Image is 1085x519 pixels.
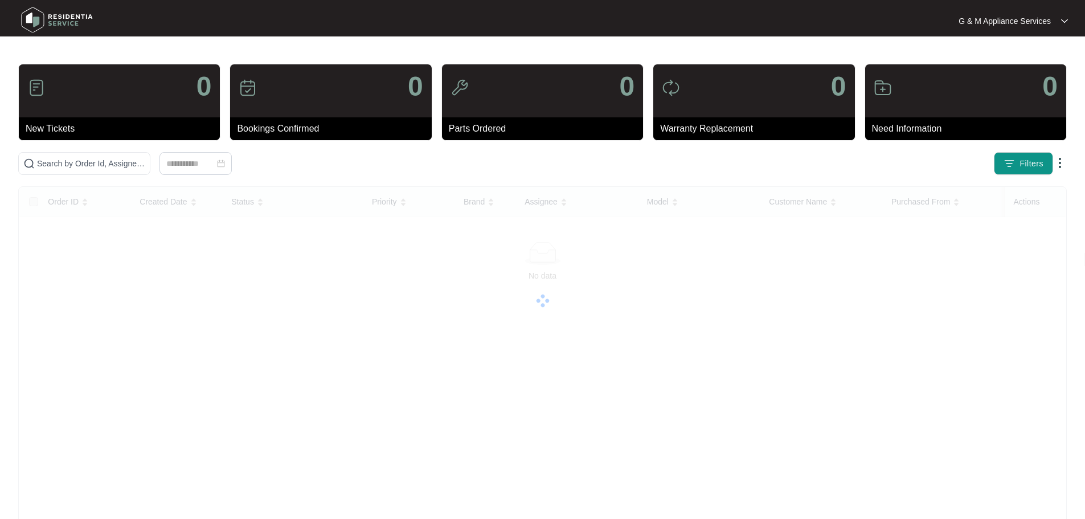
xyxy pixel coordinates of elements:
[449,122,643,136] p: Parts Ordered
[408,73,423,100] p: 0
[619,73,634,100] p: 0
[196,73,212,100] p: 0
[1004,158,1015,169] img: filter icon
[874,79,892,97] img: icon
[1042,73,1058,100] p: 0
[451,79,469,97] img: icon
[1020,158,1043,170] span: Filters
[872,122,1066,136] p: Need Information
[831,73,846,100] p: 0
[660,122,854,136] p: Warranty Replacement
[27,79,46,97] img: icon
[662,79,680,97] img: icon
[994,152,1053,175] button: filter iconFilters
[23,158,35,169] img: search-icon
[959,15,1051,27] p: G & M Appliance Services
[26,122,220,136] p: New Tickets
[1061,18,1068,24] img: dropdown arrow
[239,79,257,97] img: icon
[17,3,97,37] img: residentia service logo
[1053,156,1067,170] img: dropdown arrow
[37,157,145,170] input: Search by Order Id, Assignee Name, Customer Name, Brand and Model
[237,122,431,136] p: Bookings Confirmed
